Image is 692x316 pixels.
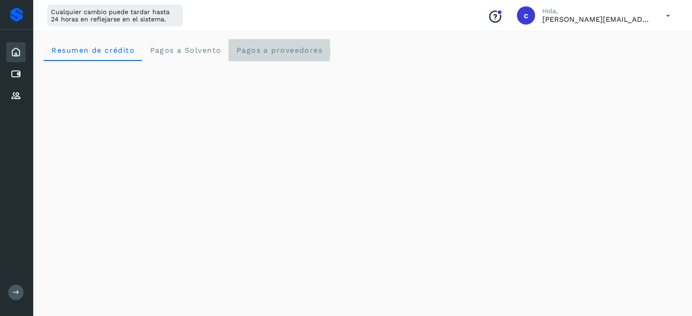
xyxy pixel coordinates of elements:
[542,7,652,15] p: Hola,
[6,42,25,62] div: Inicio
[6,86,25,106] div: Proveedores
[542,15,652,24] p: carlos.pacheco@merq.com.mx
[51,46,135,55] span: Resumen de crédito
[6,64,25,84] div: Cuentas por pagar
[47,5,183,26] div: Cualquier cambio puede tardar hasta 24 horas en reflejarse en el sistema.
[236,46,323,55] span: Pagos a proveedores
[149,46,221,55] span: Pagos a Solvento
